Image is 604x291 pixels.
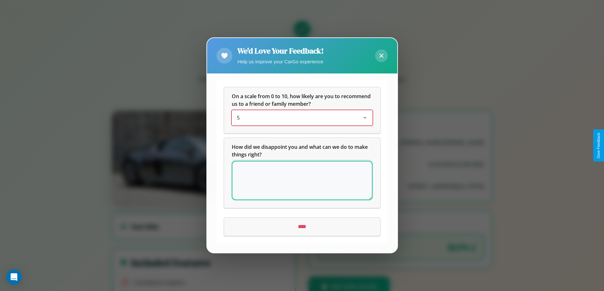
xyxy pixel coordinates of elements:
h5: On a scale from 0 to 10, how likely are you to recommend us to a friend or family member? [232,93,373,108]
span: 5 [237,115,240,122]
span: On a scale from 0 to 10, how likely are you to recommend us to a friend or family member? [232,93,372,108]
span: How did we disappoint you and what can we do to make things right? [232,144,369,158]
h2: We'd Love Your Feedback! [237,46,324,56]
div: Give Feedback [596,133,601,158]
div: On a scale from 0 to 10, how likely are you to recommend us to a friend or family member? [224,88,380,133]
div: Open Intercom Messenger [6,269,22,285]
div: On a scale from 0 to 10, how likely are you to recommend us to a friend or family member? [232,111,373,126]
p: Help us improve your CarGo experience [237,57,324,66]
